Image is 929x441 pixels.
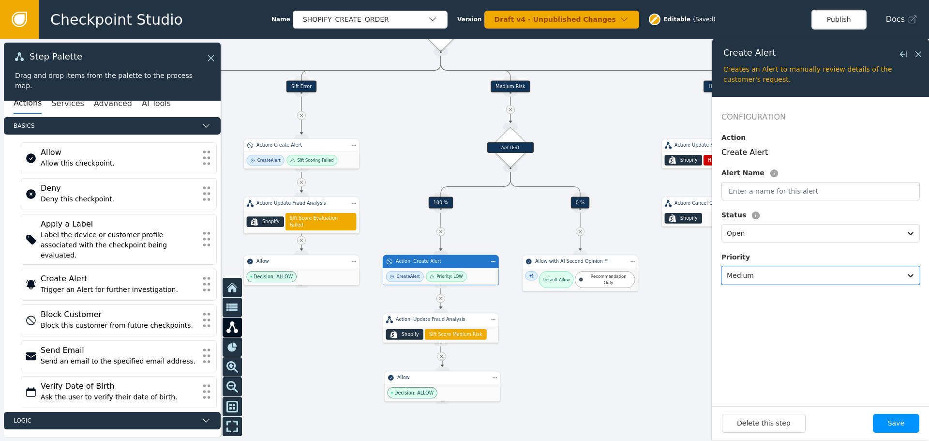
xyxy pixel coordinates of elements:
[721,182,920,200] input: Enter a name for this alert
[886,14,917,25] a: Docs
[262,218,280,225] div: Shopify
[254,273,293,280] span: Decision: ALLOW
[721,210,746,220] label: Status
[664,15,691,24] span: Editable
[41,218,197,230] div: Apply a Label
[722,414,806,433] button: Delete this step
[494,15,619,25] div: Draft v4 - Unpublished Changes
[402,331,419,338] div: Shopify
[397,274,420,280] div: Create Alert
[680,157,698,164] div: Shopify
[41,380,197,392] div: Verify Date of Birth
[680,215,698,222] div: Shopify
[41,147,197,158] div: Allow
[41,309,197,320] div: Block Customer
[41,194,197,204] div: Deny this checkpoint.
[721,168,764,178] label: Alert Name
[41,356,197,366] div: Send an email to the specified email address.
[14,93,42,114] button: Actions
[396,316,486,323] div: Action: Update Fraud Analysis
[704,81,735,92] div: High Risk
[94,93,132,114] button: Advanced
[286,81,317,92] div: Sift Error
[41,320,197,331] div: Block this customer from future checkpoints.
[586,274,631,286] div: Recommendation Only
[41,182,197,194] div: Deny
[14,122,197,130] span: Basics
[721,111,920,123] h2: Configuration
[811,10,867,30] button: Publish
[721,133,746,143] label: Action
[491,81,530,92] div: Medium Risk
[290,215,352,229] span: Sift Score Evaluation Failed
[693,15,715,24] div: ( Saved )
[41,392,197,402] div: Ask the user to verify their date of birth.
[293,11,448,29] button: SHOPIFY_CREATE_ORDER
[674,142,764,149] div: Action: Update Fraud Analysis
[484,11,639,29] button: Draft v4 - Unpublished Changes
[723,48,776,57] span: Create Alert
[256,258,346,265] div: Allow
[429,197,453,209] div: 100 %
[51,93,84,114] button: Services
[873,414,919,433] button: Save
[256,142,346,149] div: Action: Create Alert
[142,93,171,114] button: AI Tools
[723,64,918,85] div: Creates an Alert to manually review details of the customer's request.
[256,200,346,207] div: Action: Update Fraud Analysis
[14,416,197,425] span: Logic
[30,52,82,61] span: Step Palette
[708,157,766,164] span: High Risk from Sift Model
[721,147,920,158] div: Create Alert
[437,274,463,280] div: Priority: LOW
[257,157,281,164] div: Create Alert
[571,197,590,209] div: 0 %
[535,258,625,265] div: Allow with AI Second Opinion ™
[487,142,534,152] div: A/B TEST
[429,331,482,338] span: Sift Score Medium Risk
[15,71,210,91] div: Drag and drop items from the palette to the process map.
[50,9,183,30] span: Checkpoint Studio
[886,14,905,25] span: Docs
[397,374,487,381] div: Allow
[41,273,197,285] div: Create Alert
[543,276,570,283] div: Default: Allow
[298,157,334,164] div: Sift Scoring Failed
[41,285,197,295] div: Trigger an Alert for further investigation.
[271,15,290,24] span: Name
[303,15,428,25] div: SHOPIFY_CREATE_ORDER
[721,252,750,262] label: Priority
[674,200,764,207] div: Action: Cancel Order
[41,230,197,260] div: Label the device or customer profile associated with the checkpoint being evaluated.
[394,389,434,396] span: Decision: ALLOW
[457,15,482,24] span: Version
[41,158,197,168] div: Allow this checkpoint.
[41,345,197,356] div: Send Email
[396,258,486,265] div: Action: Create Alert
